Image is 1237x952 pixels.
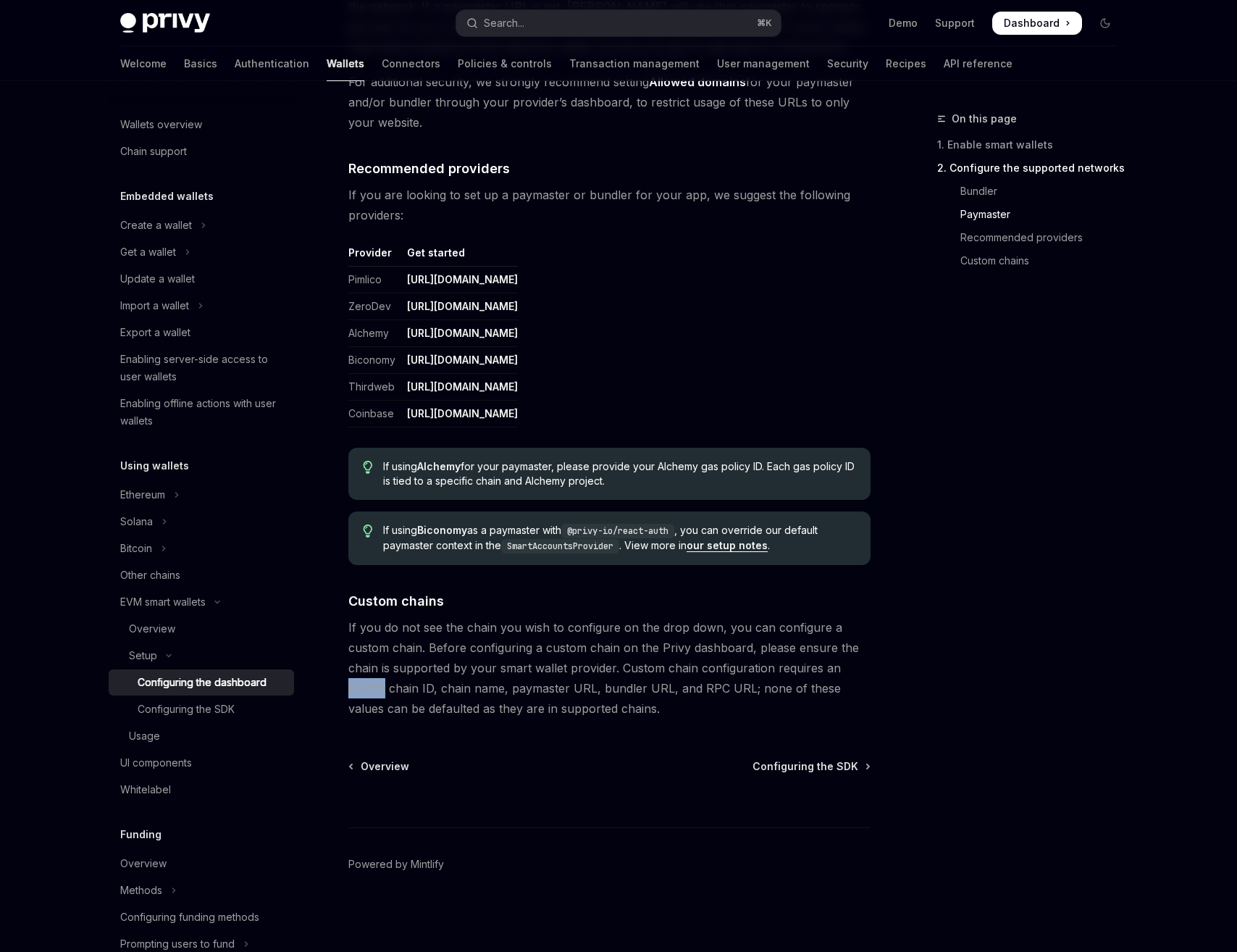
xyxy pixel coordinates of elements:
button: Toggle Bitcoin section [109,535,294,561]
a: Recipes [886,46,926,81]
a: Recommended providers [937,226,1128,249]
div: Whitelabel [120,781,171,798]
strong: Allowed domains [649,75,746,89]
div: Configuring the dashboard [138,674,267,691]
td: Coinbase [348,401,401,427]
div: Configuring funding methods [120,909,259,926]
div: Search... [484,14,524,32]
div: Wallets overview [120,116,202,133]
a: Authentication [235,46,309,81]
a: Update a wallet [109,266,294,292]
h5: Embedded wallets [120,188,214,205]
span: On this page [952,110,1017,128]
div: Overview [120,855,167,872]
a: Welcome [120,46,167,81]
a: Enabling server-side access to user wallets [109,346,294,390]
span: Overview [361,759,409,774]
a: Other chains [109,562,294,588]
td: Biconomy [348,347,401,374]
div: Enabling server-side access to user wallets [120,351,285,385]
a: Export a wallet [109,320,294,346]
button: Toggle Solana section [109,509,294,535]
a: [URL][DOMAIN_NAME] [407,407,518,420]
a: [URL][DOMAIN_NAME] [407,273,518,286]
a: Custom chains [937,249,1128,272]
a: [URL][DOMAIN_NAME] [407,354,518,367]
a: User management [717,46,810,81]
a: our setup notes [687,539,768,552]
div: Methods [120,882,162,899]
div: Enabling offline actions with user wallets [120,395,285,430]
a: Transaction management [569,46,700,81]
div: Chain support [120,143,187,160]
a: Paymaster [937,203,1128,226]
div: Setup [129,647,157,664]
span: ⌘ K [757,17,772,29]
span: If using for your paymaster, please provide your Alchemy gas policy ID. Each gas policy ID is tie... [383,459,856,488]
button: Toggle Setup section [109,643,294,669]
div: Create a wallet [120,217,192,234]
span: If you do not see the chain you wish to configure on the drop down, you can configure a custom ch... [348,617,871,719]
a: Overview [109,616,294,642]
span: For additional security, we strongly recommend setting for your paymaster and/or bundler through ... [348,72,871,133]
a: Bundler [937,180,1128,203]
a: Configuring funding methods [109,904,294,930]
a: Configuring the dashboard [109,669,294,696]
span: If you are looking to set up a paymaster or bundler for your app, we suggest the following provid... [348,185,871,225]
h5: Using wallets [120,457,189,475]
strong: Biconomy [417,524,467,536]
a: UI components [109,750,294,776]
td: Thirdweb [348,374,401,401]
td: Pimlico [348,267,401,293]
a: Wallets [327,46,364,81]
div: Update a wallet [120,270,195,288]
svg: Tip [363,461,373,474]
a: Security [827,46,868,81]
a: [URL][DOMAIN_NAME] [407,300,518,313]
a: Enabling offline actions with user wallets [109,391,294,434]
div: UI components [120,754,192,772]
a: Configuring the SDK [109,696,294,722]
span: Recommended providers [348,159,510,178]
span: Dashboard [1004,16,1060,30]
img: dark logo [120,13,210,33]
code: SmartAccountsProvider [501,539,619,554]
button: Toggle Ethereum section [109,482,294,508]
a: Overview [350,759,409,774]
div: Usage [129,727,160,745]
a: Overview [109,851,294,877]
button: Toggle Create a wallet section [109,212,294,238]
button: Toggle Get a wallet section [109,239,294,265]
a: 1. Enable smart wallets [937,133,1128,156]
div: EVM smart wallets [120,593,206,611]
h5: Funding [120,826,162,843]
div: Export a wallet [120,324,190,341]
th: Get started [401,246,518,267]
button: Toggle Methods section [109,877,294,903]
div: Import a wallet [120,297,189,314]
a: Demo [889,16,918,30]
a: Dashboard [992,12,1082,35]
strong: Alchemy [417,460,461,472]
svg: Tip [363,525,373,538]
span: Custom chains [348,591,444,611]
a: Powered by Mintlify [348,857,444,872]
a: Basics [184,46,217,81]
a: Chain support [109,138,294,164]
a: Wallets overview [109,112,294,138]
a: API reference [944,46,1012,81]
div: Solana [120,513,153,530]
a: Connectors [382,46,440,81]
a: [URL][DOMAIN_NAME] [407,380,518,393]
button: Open search [456,10,781,36]
span: Configuring the SDK [752,759,858,774]
a: Whitelabel [109,777,294,803]
div: Configuring the SDK [138,701,235,718]
a: Usage [109,723,294,749]
div: Ethereum [120,486,165,504]
a: Configuring the SDK [752,759,869,774]
div: Bitcoin [120,540,152,557]
div: Get a wallet [120,243,176,261]
td: Alchemy [348,320,401,347]
th: Provider [348,246,401,267]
